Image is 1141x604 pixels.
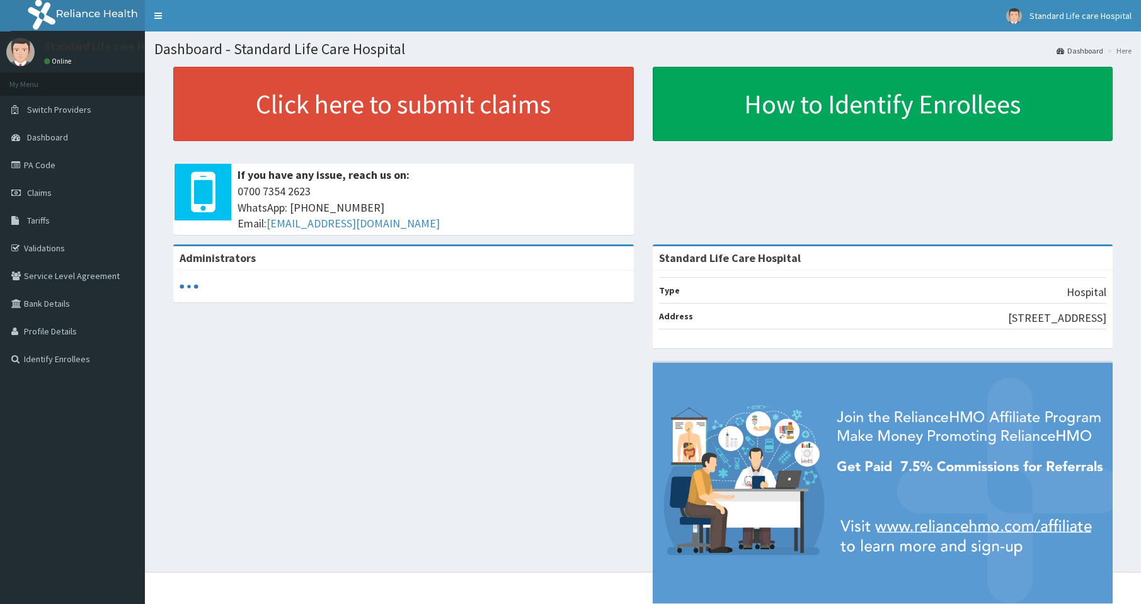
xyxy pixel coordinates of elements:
a: How to Identify Enrollees [653,67,1113,141]
b: Address [659,311,693,322]
span: 0700 7354 2623 WhatsApp: [PHONE_NUMBER] Email: [238,183,628,232]
img: provider-team-banner.png [653,363,1113,603]
span: Claims [27,187,52,198]
span: Tariffs [27,215,50,226]
a: Click here to submit claims [173,67,634,141]
span: Switch Providers [27,104,91,115]
a: Dashboard [1057,45,1103,56]
img: User Image [1006,8,1022,24]
p: Standard Life care Hospital [44,41,179,52]
b: Administrators [180,251,256,265]
p: [STREET_ADDRESS] [1008,310,1106,326]
span: Dashboard [27,132,68,143]
span: Standard Life care Hospital [1029,10,1132,21]
b: Type [659,285,680,296]
svg: audio-loading [180,277,198,296]
a: [EMAIL_ADDRESS][DOMAIN_NAME] [267,216,440,231]
p: Hospital [1067,284,1106,300]
img: User Image [6,38,35,66]
strong: Standard Life Care Hospital [659,251,801,265]
a: Online [44,57,74,66]
li: Here [1104,45,1132,56]
h1: Dashboard - Standard Life Care Hospital [154,41,1132,57]
b: If you have any issue, reach us on: [238,168,410,182]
